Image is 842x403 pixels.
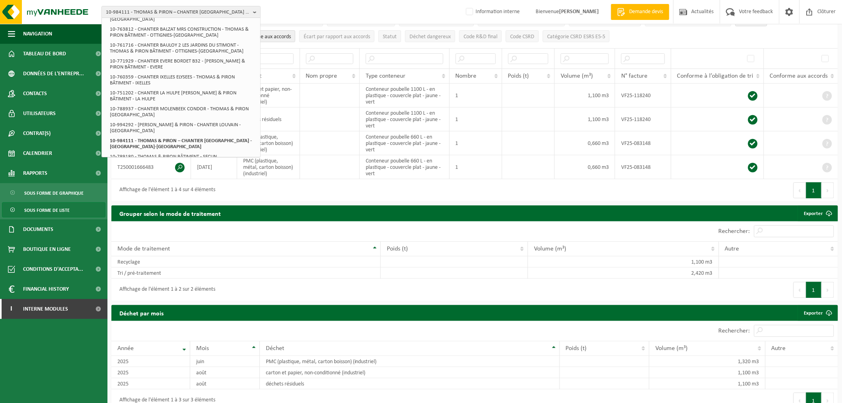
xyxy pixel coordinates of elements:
td: VF25-118240 [615,108,671,131]
span: Rapports [23,163,47,183]
td: 1,100 m3 [649,367,766,378]
td: déchets résiduels [237,108,300,131]
td: 2025 [111,356,190,367]
span: 10-984111 - THOMAS & PIRON – CHANTIER [GEOGRAPHIC_DATA] - [GEOGRAPHIC_DATA]-[GEOGRAPHIC_DATA] [106,6,250,18]
span: Sous forme de liste [24,203,70,218]
span: Nombre [456,73,477,79]
strong: [PERSON_NAME] [559,9,599,15]
button: Déchet dangereux : Activate to sort [405,30,455,42]
button: Écart par rapport aux accordsÉcart par rapport aux accords: Activate to sort [299,30,374,42]
span: Financial History [23,279,69,299]
span: Catégorie CSRD ESRS E5-5 [547,34,605,40]
td: 1,100 m3 [649,378,766,389]
span: Conforme aux accords [770,73,828,79]
label: Rechercher: [719,229,750,235]
label: Rechercher: [719,328,750,335]
td: 1 [450,84,502,108]
td: 1,100 m3 [555,84,615,108]
a: Exporter [798,205,837,221]
a: Sous forme de liste [2,202,105,217]
span: Utilisateurs [23,104,56,123]
td: T250001666483 [111,155,191,179]
button: 1 [806,282,822,298]
li: 10-751202 - CHANTIER LA HULPE [PERSON_NAME] & PIRON BÂTIMENT - LA HULPE [107,88,259,104]
span: Nom propre [306,73,337,79]
span: Autre [772,345,786,352]
td: Conteneur poubelle 660 L - en plastique - couvercle plat - jaune - vert [360,131,449,155]
button: Code R&D finalCode R&amp;D final: Activate to sort [459,30,502,42]
td: [DATE] [191,155,237,179]
td: Conteneur poubelle 660 L - en plastique - couvercle plat - jaune - vert [360,155,449,179]
td: PMC (plastique, métal, carton boisson) (industriel) [260,356,560,367]
td: Conteneur poubelle 1100 L - en plastique - couvercle plat - jaune - vert [360,84,449,108]
td: PMC (plastique, métal, carton boisson) (industriel) [237,131,300,155]
td: carton et papier, non-conditionné (industriel) [237,84,300,108]
span: Navigation [23,24,52,44]
td: VF25-083148 [615,155,671,179]
td: 1 [450,155,502,179]
td: 1,100 m3 [528,256,719,268]
button: Previous [793,282,806,298]
td: 2,420 m3 [528,268,719,279]
li: 10-984111 - THOMAS & PIRON – CHANTIER [GEOGRAPHIC_DATA] - [GEOGRAPHIC_DATA]-[GEOGRAPHIC_DATA] [107,136,259,152]
span: Poids (t) [387,246,408,252]
span: Contrat(s) [23,123,51,143]
button: 10-984111 - THOMAS & PIRON – CHANTIER [GEOGRAPHIC_DATA] - [GEOGRAPHIC_DATA]-[GEOGRAPHIC_DATA] [101,6,261,18]
li: 10-994292 - [PERSON_NAME] & PIRON - CHANTIER LOUVAIN - [GEOGRAPHIC_DATA] [107,120,259,136]
li: 10-761716 - CHANTIER BAULOY 2 LES JARDINS DU STIMONT - THOMAS & PIRON BÂTIMENT - OTTIGNIES-[GEOGR... [107,40,259,56]
span: Poids (t) [566,345,587,352]
span: Calendrier [23,143,52,163]
span: Documents [23,219,53,239]
button: Previous [793,182,806,198]
td: juin [190,356,260,367]
li: 10-789180 - THOMAS & PIRON BÂTIMENT - SECLIN [107,152,259,162]
td: 2025 [111,378,190,389]
span: Sous forme de graphique [24,186,84,201]
button: 1 [806,182,822,198]
span: Conforme aux accords [242,34,291,40]
td: 1,100 m3 [555,108,615,131]
button: Next [822,182,834,198]
a: Demande devis [611,4,669,20]
td: 0,660 m3 [555,131,615,155]
span: Statut [383,34,397,40]
td: Conteneur poubelle 1100 L - en plastique - couvercle plat - jaune - vert [360,108,449,131]
td: 0,660 m3 [555,155,615,179]
li: 10-788937 - CHANTIER MOLENBEEK CONDOR - THOMAS & PIRON [GEOGRAPHIC_DATA] [107,104,259,120]
span: Type conteneur [366,73,405,79]
span: Poids (t) [508,73,529,79]
td: août [190,367,260,378]
td: carton et papier, non-conditionné (industriel) [260,367,560,378]
a: Sous forme de graphique [2,185,105,200]
span: Mode de traitement [117,246,170,252]
span: Déchet [266,345,284,352]
td: 1 [450,131,502,155]
div: Affichage de l'élément 1 à 4 sur 4 éléments [115,183,215,198]
td: 1 [450,108,502,131]
span: I [8,299,15,319]
button: StatutStatut: Activate to sort [378,30,401,42]
span: Volume (m³) [561,73,593,79]
span: Autre [725,246,739,252]
span: Contacts [23,84,47,104]
span: Année [117,345,134,352]
span: Boutique en ligne [23,239,71,259]
button: Next [822,282,834,298]
td: Tri / pré-traitement [111,268,381,279]
h2: Déchet par mois [111,305,172,321]
label: Information interne [464,6,520,18]
td: PMC (plastique, métal, carton boisson) (industriel) [237,155,300,179]
span: Demande devis [627,8,665,16]
div: Affichage de l'élément 1 à 2 sur 2 éléments [115,283,215,297]
span: Code CSRD [510,34,534,40]
span: Conforme à l’obligation de tri [677,73,754,79]
span: Code R&D final [464,34,497,40]
a: Exporter [798,305,837,321]
td: VF25-083148 [615,131,671,155]
li: 10-760359 - CHANTIER IXELLES ELYSEES - THOMAS & PIRON BÂTIMENT - IXELLES [107,72,259,88]
span: Volume (m³) [655,345,688,352]
span: Interne modules [23,299,68,319]
td: Recyclage [111,256,381,268]
li: 10-763812 - CHANTIER BALZAT MRS CONSTRUCTION - THOMAS & PIRON BÂTIMENT - OTTIGNIES-[GEOGRAPHIC_DATA] [107,24,259,40]
td: août [190,378,260,389]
